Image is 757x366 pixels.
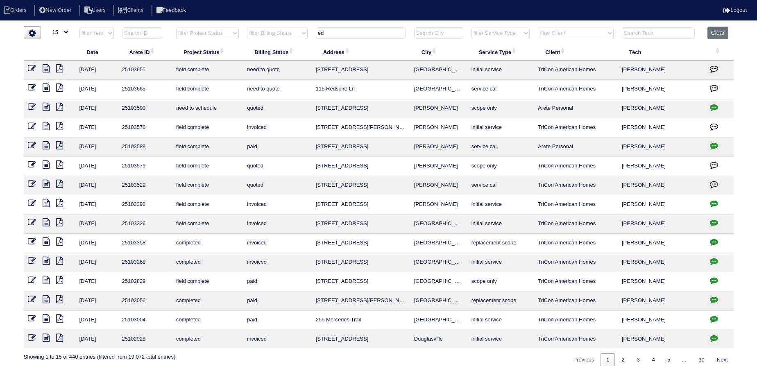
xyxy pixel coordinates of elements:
input: Search ID [122,27,162,39]
td: [GEOGRAPHIC_DATA] [410,272,467,291]
td: TriCon American Homes [534,253,618,272]
td: [DATE] [75,80,118,99]
td: [PERSON_NAME] [618,176,703,195]
td: need to schedule [172,99,243,118]
td: TriCon American Homes [534,330,618,349]
td: [DATE] [75,138,118,157]
td: completed [172,234,243,253]
td: 25103529 [118,176,172,195]
td: [PERSON_NAME] [618,311,703,330]
li: Feedback [152,5,193,16]
td: [PERSON_NAME] [618,330,703,349]
td: scope only [467,272,534,291]
td: [GEOGRAPHIC_DATA] [410,234,467,253]
td: paid [243,138,311,157]
td: [PERSON_NAME] [618,215,703,234]
td: [STREET_ADDRESS] [312,157,410,176]
th: Client: activate to sort column ascending [534,43,618,61]
td: 25103579 [118,157,172,176]
li: Clients [113,5,150,16]
td: scope only [467,157,534,176]
td: [PERSON_NAME] [618,80,703,99]
td: TriCon American Homes [534,291,618,311]
td: [PERSON_NAME] [618,61,703,80]
td: [PERSON_NAME] [618,118,703,138]
td: initial service [467,330,534,349]
td: invoiced [243,215,311,234]
td: 25103665 [118,80,172,99]
td: field complete [172,195,243,215]
td: [PERSON_NAME] [618,195,703,215]
td: completed [172,311,243,330]
td: 25103590 [118,99,172,118]
td: [STREET_ADDRESS] [312,234,410,253]
td: field complete [172,215,243,234]
td: field complete [172,157,243,176]
th: Service Type: activate to sort column ascending [467,43,534,61]
td: initial service [467,61,534,80]
td: [GEOGRAPHIC_DATA] [410,311,467,330]
th: Tech [618,43,703,61]
td: [PERSON_NAME] [618,291,703,311]
td: [DATE] [75,215,118,234]
td: [GEOGRAPHIC_DATA] [410,215,467,234]
td: [STREET_ADDRESS] [312,99,410,118]
td: completed [172,330,243,349]
td: invoiced [243,118,311,138]
td: [DATE] [75,157,118,176]
td: initial service [467,311,534,330]
td: quoted [243,99,311,118]
td: field complete [172,118,243,138]
a: Logout [723,7,747,13]
td: TriCon American Homes [534,157,618,176]
td: initial service [467,215,534,234]
td: [STREET_ADDRESS] [312,215,410,234]
td: 25103268 [118,253,172,272]
th: Address: activate to sort column ascending [312,43,410,61]
td: Douglasville [410,330,467,349]
div: Showing 1 to 15 of 440 entries (filtered from 19,072 total entries) [24,349,176,361]
td: [STREET_ADDRESS] [312,272,410,291]
td: [GEOGRAPHIC_DATA] [410,253,467,272]
td: need to quote [243,80,311,99]
td: Arete Personal [534,138,618,157]
th: : activate to sort column ascending [703,43,734,61]
td: initial service [467,118,534,138]
td: [DATE] [75,176,118,195]
td: scope only [467,99,534,118]
td: TriCon American Homes [534,215,618,234]
td: field complete [172,80,243,99]
span: … [676,357,692,363]
td: field complete [172,138,243,157]
td: quoted [243,157,311,176]
td: TriCon American Homes [534,311,618,330]
td: TriCon American Homes [534,195,618,215]
td: need to quote [243,61,311,80]
td: 25103398 [118,195,172,215]
td: [DATE] [75,118,118,138]
li: Users [79,5,112,16]
a: New Order [34,7,78,13]
td: [PERSON_NAME] [618,99,703,118]
td: field complete [172,61,243,80]
li: New Order [34,5,78,16]
td: 25102829 [118,272,172,291]
td: field complete [172,272,243,291]
td: 115 Redspire Ln [312,80,410,99]
td: 25103226 [118,215,172,234]
td: 25103655 [118,61,172,80]
td: paid [243,311,311,330]
td: [PERSON_NAME] [410,195,467,215]
td: 25103056 [118,291,172,311]
td: [STREET_ADDRESS] [312,330,410,349]
td: field complete [172,176,243,195]
td: [GEOGRAPHIC_DATA] [410,61,467,80]
td: [DATE] [75,311,118,330]
td: invoiced [243,330,311,349]
td: 25103004 [118,311,172,330]
input: Search City [414,27,463,39]
td: [PERSON_NAME] [618,272,703,291]
button: Clear [707,27,728,39]
td: [PERSON_NAME] [618,157,703,176]
td: [STREET_ADDRESS][PERSON_NAME] [312,291,410,311]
